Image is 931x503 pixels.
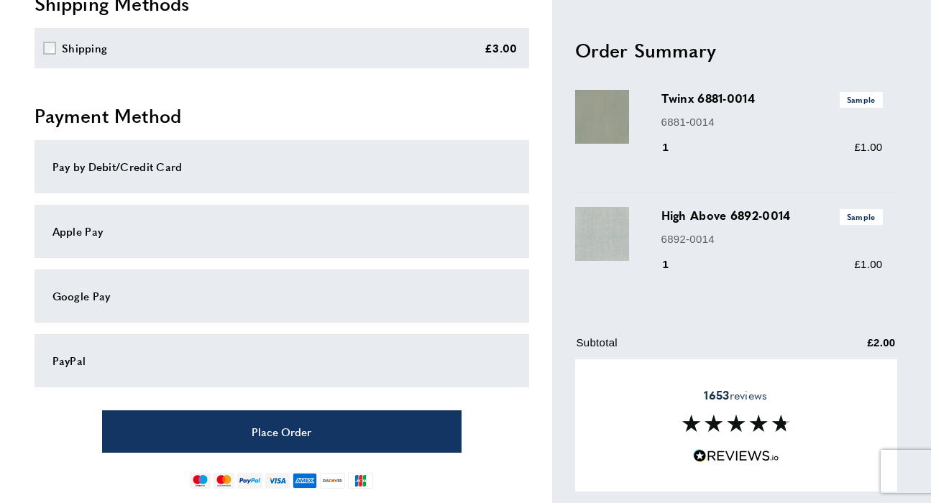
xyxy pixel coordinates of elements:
[704,387,729,403] strong: 1653
[693,449,779,463] img: Reviews.io 5 stars
[485,40,518,57] div: £3.00
[661,90,883,107] h3: Twinx 6881-0014
[682,415,790,432] img: Reviews section
[797,334,896,362] td: £2.00
[661,256,689,273] div: 1
[575,37,897,63] h2: Order Summary
[854,258,882,270] span: £1.00
[661,231,883,248] p: 6892-0014
[52,287,511,305] div: Google Pay
[52,352,511,369] div: PayPal
[214,473,234,489] img: mastercard
[320,473,345,489] img: discover
[840,209,883,224] span: Sample
[840,92,883,107] span: Sample
[348,473,373,489] img: jcb
[661,207,883,224] h3: High Above 6892-0014
[62,40,107,57] div: Shipping
[661,114,883,131] p: 6881-0014
[102,410,462,453] button: Place Order
[35,103,529,129] h2: Payment Method
[52,158,511,175] div: Pay by Debit/Credit Card
[190,473,211,489] img: maestro
[704,388,767,402] span: reviews
[52,223,511,240] div: Apple Pay
[854,141,882,153] span: £1.00
[661,139,689,156] div: 1
[293,473,318,489] img: american-express
[237,473,262,489] img: paypal
[577,334,795,362] td: Subtotal
[575,207,629,261] img: High Above 6892-0014
[265,473,289,489] img: visa
[575,90,629,144] img: Twinx 6881-0014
